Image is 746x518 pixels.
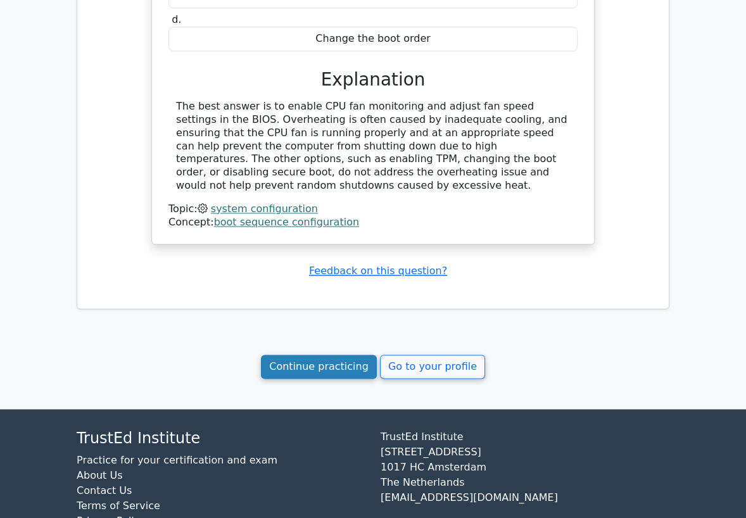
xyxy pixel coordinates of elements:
a: Practice for your certification and exam [77,454,277,466]
a: Terms of Service [77,500,160,512]
h4: TrustEd Institute [77,429,365,448]
a: boot sequence configuration [214,216,359,228]
a: system configuration [211,203,318,215]
a: Feedback on this question? [309,265,447,277]
div: Topic: [168,203,578,216]
div: The best answer is to enable CPU fan monitoring and adjust fan speed settings in the BIOS. Overhe... [176,100,570,193]
a: Go to your profile [380,355,485,379]
div: Concept: [168,216,578,229]
a: About Us [77,469,122,481]
span: d. [172,13,181,25]
a: Continue practicing [261,355,377,379]
div: Change the boot order [168,27,578,51]
a: Contact Us [77,484,132,496]
h3: Explanation [176,69,570,90]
